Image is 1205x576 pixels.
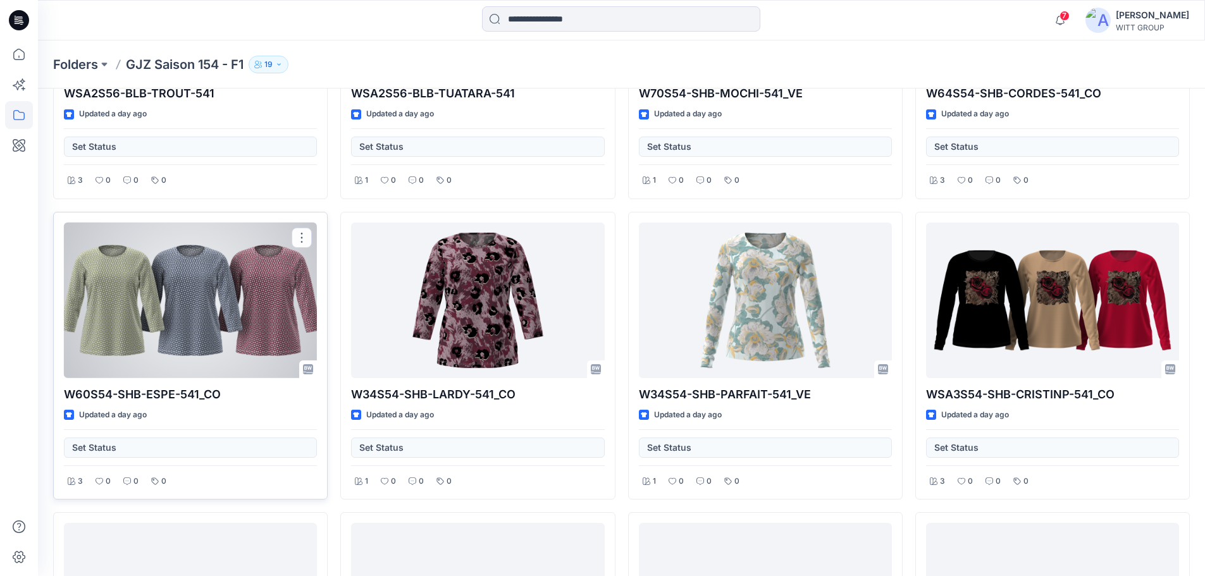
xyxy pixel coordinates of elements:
p: W60S54-SHB-ESPE-541_CO [64,386,317,403]
p: 0 [679,174,684,187]
p: 0 [106,174,111,187]
p: 1 [365,174,368,187]
p: GJZ Saison 154 - F1 [126,56,244,73]
div: WITT GROUP [1116,23,1189,32]
p: 0 [106,475,111,488]
p: 0 [707,475,712,488]
p: 0 [161,174,166,187]
p: WSA2S56-BLB-TROUT-541 [64,85,317,102]
p: 0 [391,174,396,187]
p: 0 [447,475,452,488]
p: W70S54-SHB-MOCHI-541_VE [639,85,892,102]
p: W34S54-SHB-PARFAIT-541_VE [639,386,892,403]
a: W34S54-SHB-LARDY-541_CO [351,223,604,379]
p: 0 [996,174,1001,187]
p: Updated a day ago [654,107,722,121]
p: 3 [78,174,83,187]
p: 0 [391,475,396,488]
p: 0 [1023,174,1029,187]
p: 0 [419,174,424,187]
p: WSA3S54-SHB-CRISTINP-541_CO [926,386,1179,403]
p: 0 [679,475,684,488]
a: Folders [53,56,98,73]
span: 7 [1060,11,1070,21]
p: 0 [968,174,973,187]
a: W34S54-SHB-PARFAIT-541_VE [639,223,892,379]
p: Updated a day ago [941,107,1009,121]
p: 0 [734,475,739,488]
p: 1 [365,475,368,488]
p: Updated a day ago [79,408,147,422]
p: 0 [419,475,424,488]
p: 0 [133,475,139,488]
p: Updated a day ago [654,408,722,422]
p: 0 [996,475,1001,488]
p: WSA2S56-BLB-TUATARA-541 [351,85,604,102]
p: Updated a day ago [366,107,434,121]
p: W34S54-SHB-LARDY-541_CO [351,386,604,403]
img: avatar [1085,8,1111,33]
p: Updated a day ago [366,408,434,422]
p: 1 [653,174,656,187]
p: Updated a day ago [79,107,147,121]
p: 0 [968,475,973,488]
a: WSA3S54-SHB-CRISTINP-541_CO [926,223,1179,379]
p: 0 [447,174,452,187]
div: [PERSON_NAME] [1116,8,1189,23]
p: 1 [653,475,656,488]
p: 19 [264,58,273,71]
p: 0 [707,174,712,187]
p: 0 [161,475,166,488]
p: 0 [734,174,739,187]
p: W64S54-SHB-CORDES-541_CO [926,85,1179,102]
p: 3 [940,475,945,488]
p: 0 [133,174,139,187]
p: 3 [78,475,83,488]
p: 3 [940,174,945,187]
a: W60S54-SHB-ESPE-541_CO [64,223,317,379]
p: 0 [1023,475,1029,488]
button: 19 [249,56,288,73]
p: Updated a day ago [941,408,1009,422]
